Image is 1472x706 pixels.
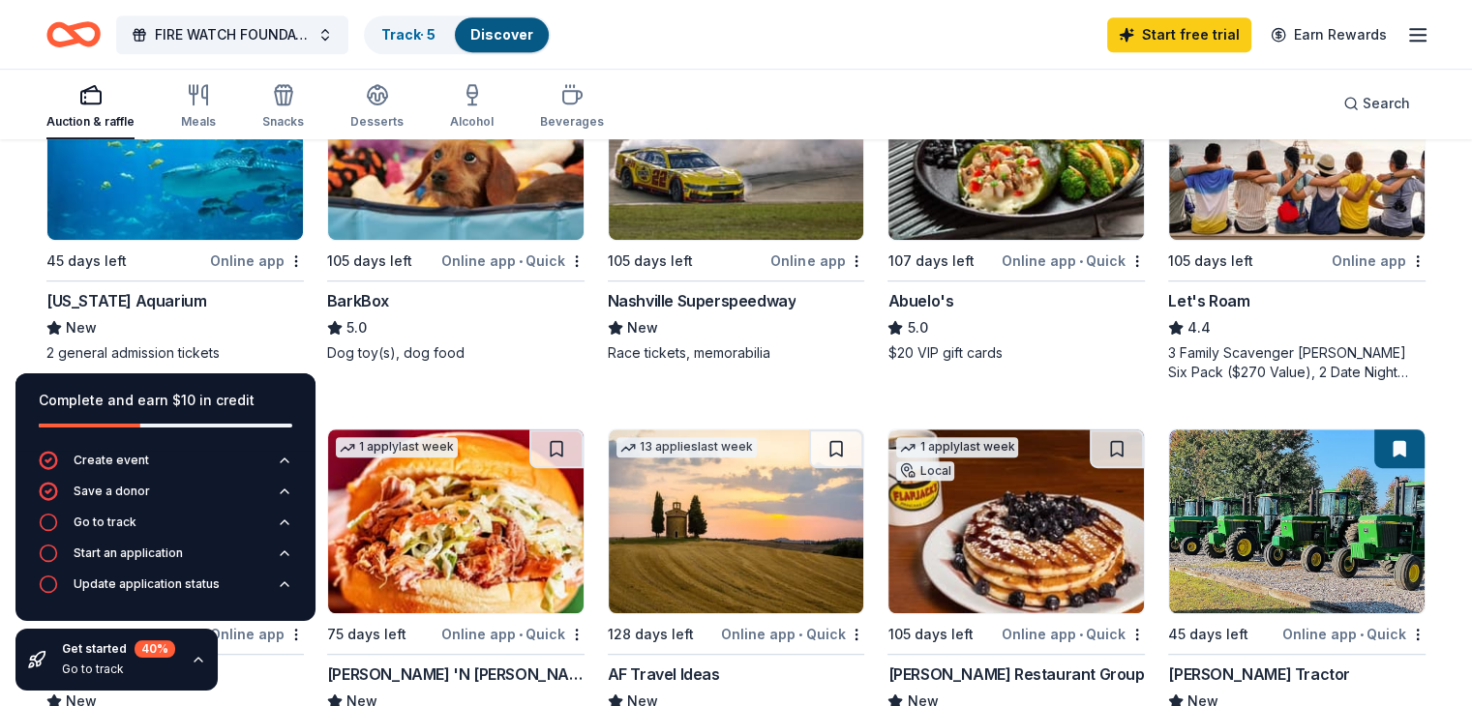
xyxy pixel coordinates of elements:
[608,289,796,312] div: Nashville Superspeedway
[46,250,127,273] div: 45 days left
[66,316,97,339] span: New
[608,343,865,363] div: Race tickets, memorabilia
[181,114,216,130] div: Meals
[62,640,175,658] div: Get started
[39,544,292,574] button: Start an application
[1332,249,1426,273] div: Online app
[721,622,864,646] div: Online app Quick
[74,515,136,530] div: Go to track
[39,574,292,605] button: Update application status
[887,289,953,312] div: Abuelo's
[907,316,927,339] span: 5.0
[608,662,720,686] div: AF Travel Ideas
[39,482,292,513] button: Save a donor
[896,437,1018,457] div: 1 apply last week
[609,56,864,240] img: Image for Nashville Superspeedway
[770,249,864,273] div: Online app
[1168,343,1426,382] div: 3 Family Scavenger [PERSON_NAME] Six Pack ($270 Value), 2 Date Night Scavenger [PERSON_NAME] Two ...
[47,56,303,240] img: Image for Georgia Aquarium
[336,437,458,457] div: 1 apply last week
[441,622,585,646] div: Online app Quick
[39,513,292,544] button: Go to track
[364,15,551,54] button: Track· 5Discover
[1002,622,1145,646] div: Online app Quick
[616,437,757,457] div: 13 applies last week
[608,55,865,363] a: Image for Nashville SuperspeedwayLocal105 days leftOnline appNashville SuperspeedwayNewRace ticke...
[155,23,310,46] span: FIRE WATCH FOUNDATION PRESENTS BLACK AND GOLD CASINO NIGHT SPONSORHIP PACKAGES Proceeds benefitting
[1168,55,1426,382] a: Image for Let's Roam3 applieslast week105 days leftOnline appLet's Roam4.43 Family Scavenger [PER...
[441,249,585,273] div: Online app Quick
[346,316,367,339] span: 5.0
[62,662,175,677] div: Go to track
[887,250,974,273] div: 107 days left
[46,55,304,363] a: Image for Georgia Aquarium45 days leftOnline app[US_STATE] AquariumNew2 general admission tickets
[540,114,604,130] div: Beverages
[327,623,406,646] div: 75 days left
[887,55,1145,363] a: Image for Abuelo's Top rated2 applieslast week107 days leftOnline app•QuickAbuelo's5.0$20 VIP gif...
[888,56,1144,240] img: Image for Abuelo's
[327,250,412,273] div: 105 days left
[1169,56,1425,240] img: Image for Let's Roam
[1187,316,1211,339] span: 4.4
[627,316,658,339] span: New
[609,429,864,613] img: Image for AF Travel Ideas
[327,289,389,312] div: BarkBox
[46,75,135,139] button: Auction & raffle
[1360,627,1364,642] span: •
[1002,249,1145,273] div: Online app Quick
[74,576,220,592] div: Update application status
[262,114,304,130] div: Snacks
[887,662,1144,686] div: [PERSON_NAME] Restaurant Group
[540,75,604,139] button: Beverages
[1168,662,1350,686] div: [PERSON_NAME] Tractor
[450,75,494,139] button: Alcohol
[381,26,436,43] a: Track· 5
[608,623,694,646] div: 128 days left
[1259,17,1398,52] a: Earn Rewards
[887,343,1145,363] div: $20 VIP gift cards
[116,15,348,54] button: FIRE WATCH FOUNDATION PRESENTS BLACK AND GOLD CASINO NIGHT SPONSORHIP PACKAGES Proceeds benefitting
[181,75,216,139] button: Meals
[1168,250,1253,273] div: 105 days left
[896,461,954,481] div: Local
[262,75,304,139] button: Snacks
[608,250,693,273] div: 105 days left
[74,484,150,499] div: Save a donor
[470,26,533,43] a: Discover
[1079,627,1083,642] span: •
[135,640,175,658] div: 40 %
[39,451,292,482] button: Create event
[1107,17,1251,52] a: Start free trial
[1363,92,1410,115] span: Search
[519,253,523,269] span: •
[1328,84,1426,123] button: Search
[74,453,149,468] div: Create event
[327,343,585,363] div: Dog toy(s), dog food
[1079,253,1083,269] span: •
[327,662,585,686] div: [PERSON_NAME] 'N [PERSON_NAME]'s BBQ Restaurant
[798,627,802,642] span: •
[46,114,135,130] div: Auction & raffle
[1282,622,1426,646] div: Online app Quick
[350,114,404,130] div: Desserts
[1168,289,1249,312] div: Let's Roam
[888,429,1144,613] img: Image for Collier Restaurant Group
[519,627,523,642] span: •
[46,289,206,312] div: [US_STATE] Aquarium
[328,56,584,240] img: Image for BarkBox
[1169,429,1425,613] img: Image for Meade Tractor
[328,429,584,613] img: Image for Jim 'N Nick's BBQ Restaurant
[887,623,973,646] div: 105 days left
[327,55,585,363] a: Image for BarkBoxTop rated9 applieslast week105 days leftOnline app•QuickBarkBox5.0Dog toy(s), do...
[210,249,304,273] div: Online app
[1168,623,1248,646] div: 45 days left
[74,545,183,561] div: Start an application
[46,343,304,363] div: 2 general admission tickets
[39,389,292,412] div: Complete and earn $10 in credit
[450,114,494,130] div: Alcohol
[46,12,101,57] a: Home
[350,75,404,139] button: Desserts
